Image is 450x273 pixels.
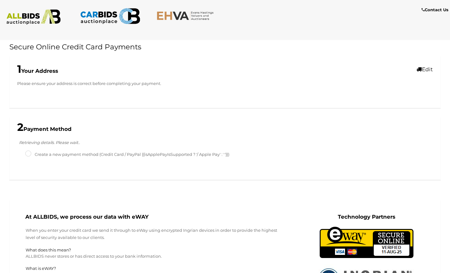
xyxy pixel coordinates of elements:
[9,43,441,51] h1: Secure Online Credit Card Payments
[17,62,21,76] span: 1
[25,151,229,158] label: Create a new payment method (Credit Card / PayPal {{isApplePayIsSupported ? '/ Apple Pay' : ''}})
[422,7,448,12] b: Contact Us
[417,66,433,72] a: Edit
[338,214,395,220] b: Technology Partners
[80,6,141,26] img: CARBIDS.com.au
[26,253,283,260] p: ALLBIDS never stores or has direct access to your bank information.
[3,9,64,25] img: ALLBIDS.com.au
[157,11,217,20] img: EHVA.com.au
[17,68,58,74] b: Your Address
[17,126,72,132] b: Payment Method
[26,266,283,271] h5: What is eWAY?
[422,6,450,13] a: Contact Us
[320,227,413,258] img: eWAY Payment Gateway
[17,121,23,134] span: 2
[26,227,283,241] p: When you enter your credit card we send it through to eWay using encrypted Ingrian devices in ord...
[19,140,80,145] i: Retrieving details. Please wait..
[17,80,433,87] p: Please ensure your address is correct before completing your payment.
[25,214,148,220] b: At ALLBIDS, we process our data with eWAY
[26,248,283,252] h5: What does this mean?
